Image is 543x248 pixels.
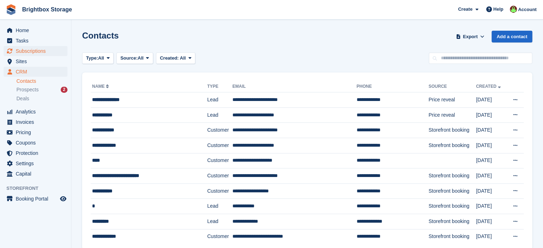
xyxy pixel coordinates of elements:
[357,81,429,92] th: Phone
[16,95,67,102] a: Deals
[4,107,67,117] a: menu
[207,199,232,214] td: Lead
[476,214,506,229] td: [DATE]
[458,6,472,13] span: Create
[61,87,67,93] div: 2
[16,56,59,66] span: Sites
[4,194,67,204] a: menu
[4,169,67,179] a: menu
[82,52,114,64] button: Type: All
[476,84,502,89] a: Created
[16,127,59,137] span: Pricing
[86,55,98,62] span: Type:
[207,229,232,244] td: Customer
[19,4,75,15] a: Brightbox Storage
[6,4,16,15] img: stora-icon-8386f47178a22dfd0bd8f6a31ec36ba5ce8667c1dd55bd0f319d3a0aa187defe.svg
[492,31,532,42] a: Add a contact
[82,31,119,40] h1: Contacts
[476,92,506,108] td: [DATE]
[16,86,67,93] a: Prospects 2
[428,168,476,184] td: Storefront booking
[92,84,110,89] a: Name
[207,107,232,123] td: Lead
[116,52,153,64] button: Source: All
[16,46,59,56] span: Subscriptions
[476,229,506,244] td: [DATE]
[4,46,67,56] a: menu
[4,158,67,168] a: menu
[207,138,232,153] td: Customer
[6,185,71,192] span: Storefront
[454,31,486,42] button: Export
[476,123,506,138] td: [DATE]
[207,214,232,229] td: Lead
[4,25,67,35] a: menu
[428,183,476,199] td: Storefront booking
[476,199,506,214] td: [DATE]
[463,33,478,40] span: Export
[476,183,506,199] td: [DATE]
[16,138,59,148] span: Coupons
[428,92,476,108] td: Price reveal
[4,138,67,148] a: menu
[16,86,39,93] span: Prospects
[16,117,59,127] span: Invoices
[207,153,232,168] td: Customer
[207,81,232,92] th: Type
[180,55,186,61] span: All
[428,107,476,123] td: Price reveal
[4,36,67,46] a: menu
[476,107,506,123] td: [DATE]
[16,107,59,117] span: Analytics
[476,138,506,153] td: [DATE]
[16,158,59,168] span: Settings
[16,78,67,85] a: Contacts
[4,127,67,137] a: menu
[207,123,232,138] td: Customer
[493,6,503,13] span: Help
[510,6,517,13] img: Marlena
[232,81,357,92] th: Email
[476,168,506,184] td: [DATE]
[138,55,144,62] span: All
[207,168,232,184] td: Customer
[120,55,137,62] span: Source:
[16,169,59,179] span: Capital
[16,95,29,102] span: Deals
[59,194,67,203] a: Preview store
[4,148,67,158] a: menu
[156,52,195,64] button: Created: All
[16,36,59,46] span: Tasks
[428,123,476,138] td: Storefront booking
[160,55,179,61] span: Created:
[428,199,476,214] td: Storefront booking
[16,67,59,77] span: CRM
[4,56,67,66] a: menu
[207,92,232,108] td: Lead
[4,117,67,127] a: menu
[476,153,506,168] td: [DATE]
[16,148,59,158] span: Protection
[518,6,537,13] span: Account
[207,183,232,199] td: Customer
[428,214,476,229] td: Storefront booking
[16,25,59,35] span: Home
[98,55,104,62] span: All
[4,67,67,77] a: menu
[428,229,476,244] td: Storefront booking
[428,81,476,92] th: Source
[428,138,476,153] td: Storefront booking
[16,194,59,204] span: Booking Portal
